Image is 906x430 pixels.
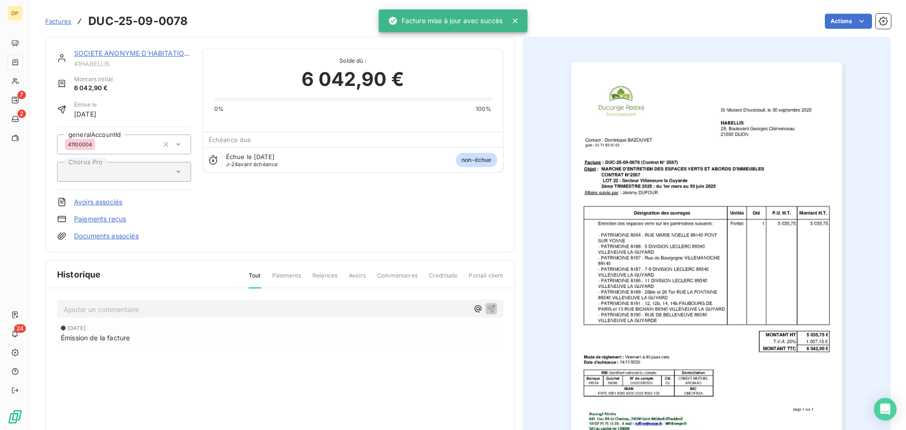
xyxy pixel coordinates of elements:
[214,57,492,65] span: Solde dû :
[17,91,26,99] span: 7
[272,271,301,287] span: Paiements
[74,214,126,224] a: Paiements reçus
[302,65,404,93] span: 6 042,90 €
[209,136,252,143] span: Échéance due
[349,271,366,287] span: Avoirs
[469,271,503,287] span: Portail client
[57,268,101,281] span: Historique
[8,409,23,424] img: Logo LeanPay
[61,333,130,343] span: Émission de la facture
[74,231,139,241] a: Documents associés
[88,13,188,30] h3: DUC-25-09-0078
[74,49,216,57] a: SOCIETE ANONYME D'HABITATIONS A LOY
[249,271,261,288] span: Tout
[214,105,224,113] span: 0%
[825,14,872,29] button: Actions
[8,6,23,21] div: DP
[429,271,458,287] span: Creditsafe
[74,60,191,67] span: 41HABELLIS
[226,161,238,168] span: J-24
[226,153,275,160] span: Échue le [DATE]
[17,110,26,118] span: 2
[874,398,897,421] div: Open Intercom Messenger
[226,161,278,167] span: avant échéance
[312,271,337,287] span: Relances
[456,153,497,167] span: non-échue
[388,12,503,29] div: Facture mise à jour avec succès
[377,271,418,287] span: Commentaires
[74,84,113,93] span: 6 042,90 €
[14,324,26,333] span: 24
[74,75,113,84] span: Montant initial
[68,142,92,147] span: 41100004
[45,17,71,26] a: Factures
[476,105,492,113] span: 100%
[74,109,97,119] span: [DATE]
[45,17,71,25] span: Factures
[74,197,122,207] a: Avoirs associés
[74,101,97,109] span: Émise le
[67,325,85,331] span: [DATE]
